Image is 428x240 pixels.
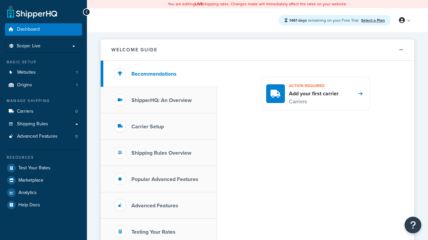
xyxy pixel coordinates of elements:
[131,176,198,182] h3: Popular Advanced Features
[5,199,82,211] a: Help Docs
[17,134,58,139] span: Advanced Features
[131,124,164,130] h3: Carrier Setup
[289,81,339,90] h3: Action required
[17,109,33,114] span: Carriers
[5,118,82,130] a: Shipping Rules
[111,47,157,52] h2: Welcome Guide
[18,202,40,208] span: Help Docs
[5,130,82,143] a: Advanced Features0
[17,43,40,49] span: Scope: Live
[5,155,82,160] div: Resources
[5,23,82,36] a: Dashboard
[405,217,421,233] button: Open Resource Center
[5,187,82,199] a: Analytics
[5,98,82,104] div: Manage Shipping
[75,109,78,114] span: 0
[289,17,359,23] span: remaining on your Free Trial
[131,71,177,77] h3: Recommendations
[76,70,78,75] span: 1
[289,90,339,97] h4: Add your first carrier
[289,17,307,23] strong: 1461 days
[18,190,37,196] span: Analytics
[5,79,82,91] li: Origins
[5,105,82,118] li: Carriers
[5,66,82,79] li: Websites
[101,39,414,61] button: Welcome Guide
[18,165,50,171] span: Test Your Rates
[289,97,339,106] p: Carriers
[76,82,78,88] span: 1
[195,1,203,7] b: LIVE
[17,27,40,32] span: Dashboard
[17,70,36,75] span: Websites
[131,229,176,235] h3: Testing Your Rates
[17,121,48,127] span: Shipping Rules
[131,203,178,209] h3: Advanced Features
[131,97,192,103] h3: ShipperHQ: An Overview
[5,59,82,65] div: Basic Setup
[75,134,78,139] span: 0
[131,150,191,156] h3: Shipping Rules Overview
[361,17,385,23] a: Select a Plan
[5,174,82,186] a: Marketplace
[5,105,82,118] a: Carriers0
[5,79,82,91] a: Origins1
[18,178,43,183] span: Marketplace
[5,130,82,143] li: Advanced Features
[5,162,82,174] a: Test Your Rates
[17,82,32,88] span: Origins
[5,66,82,79] a: Websites1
